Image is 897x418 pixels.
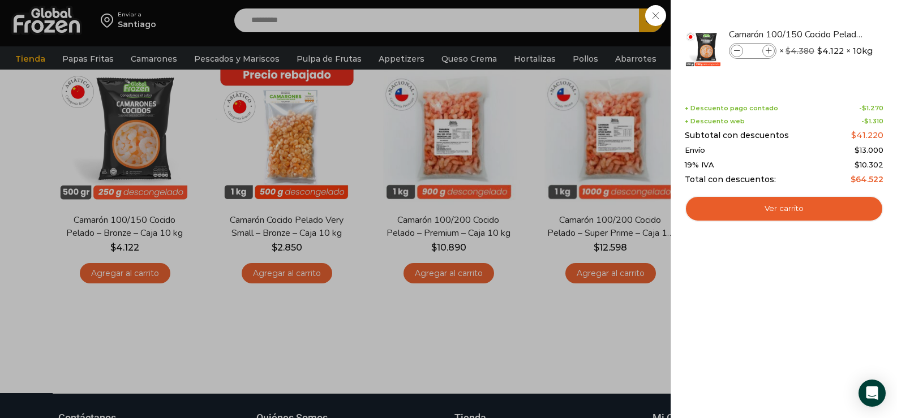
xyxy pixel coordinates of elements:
[685,105,778,112] span: + Descuento pago contado
[786,46,814,56] bdi: 4.380
[685,161,714,170] span: 19% IVA
[859,380,886,407] div: Open Intercom Messenger
[744,45,761,57] input: Product quantity
[817,45,844,57] bdi: 4.122
[817,45,822,57] span: $
[851,174,856,184] span: $
[862,104,866,112] span: $
[779,43,873,59] span: × × 10kg
[851,174,883,184] bdi: 64.522
[864,117,883,125] bdi: 1.310
[685,196,883,222] a: Ver carrito
[851,130,856,140] span: $
[729,28,864,41] a: Camarón 100/150 Cocido Pelado - Bronze - Caja 10 kg
[685,118,745,125] span: + Descuento web
[855,160,883,169] span: 10.302
[786,46,791,56] span: $
[861,118,883,125] span: -
[685,175,776,184] span: Total con descuentos:
[685,146,705,155] span: Envío
[851,130,883,140] bdi: 41.220
[859,105,883,112] span: -
[855,160,860,169] span: $
[862,104,883,112] bdi: 1.270
[855,145,883,154] bdi: 13.000
[685,131,789,140] span: Subtotal con descuentos
[864,117,869,125] span: $
[855,145,860,154] span: $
